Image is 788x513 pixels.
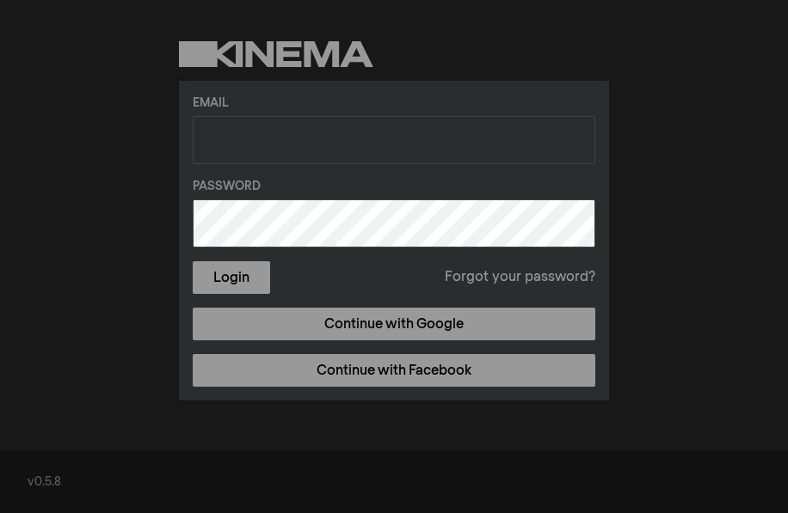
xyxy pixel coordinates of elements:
a: Continue with Google [193,308,595,340]
label: Password [193,178,595,196]
a: Forgot your password? [445,267,595,288]
button: Login [193,261,270,294]
a: Continue with Facebook [193,354,595,387]
div: v0.5.8 [28,473,760,492]
label: Email [193,95,595,113]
